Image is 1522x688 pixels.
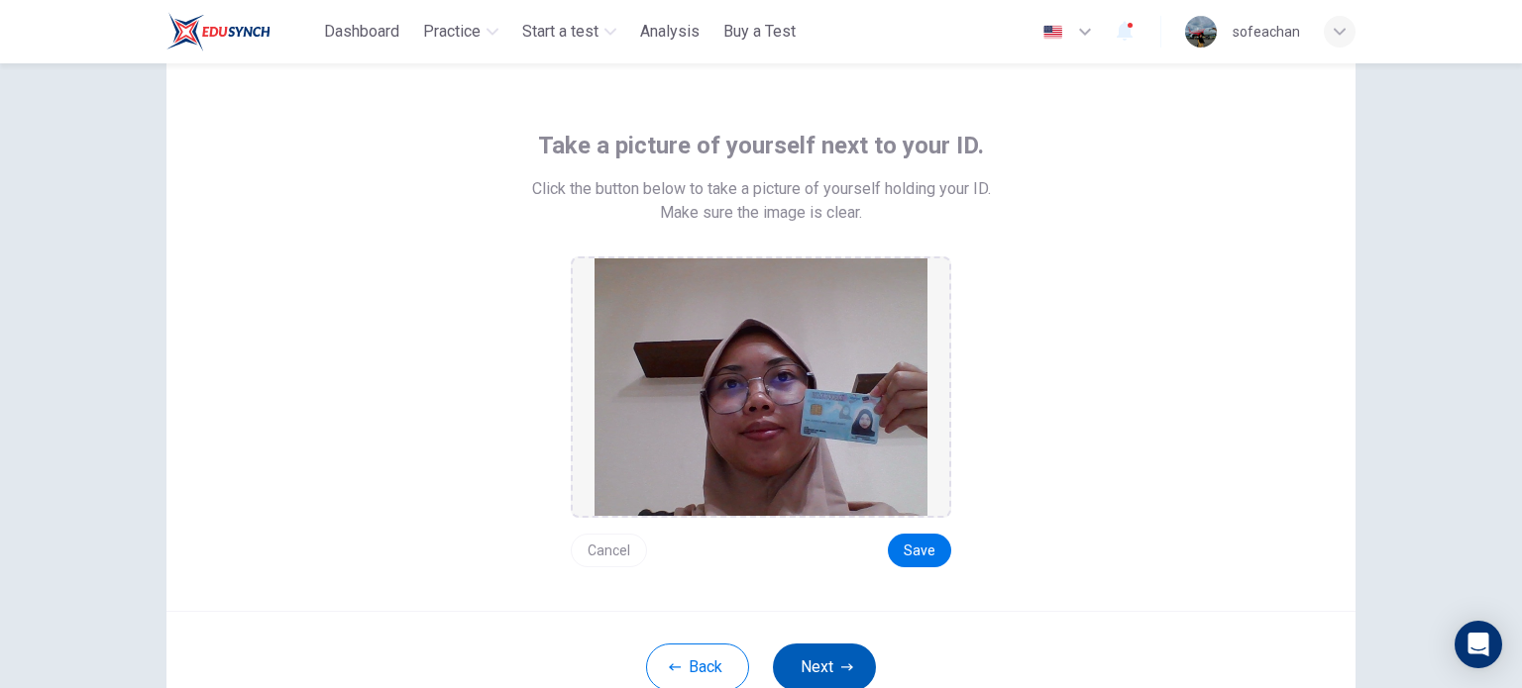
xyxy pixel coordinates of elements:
[166,12,316,51] a: ELTC logo
[1233,20,1300,44] div: sofeachan
[532,177,991,201] span: Click the button below to take a picture of yourself holding your ID.
[715,14,804,49] button: Buy a Test
[571,534,647,567] button: Cancel
[1185,16,1217,48] img: Profile picture
[538,130,984,161] span: Take a picture of yourself next to your ID.
[660,201,862,225] span: Make sure the image is clear.
[415,14,506,49] button: Practice
[632,14,707,49] button: Analysis
[316,14,407,49] button: Dashboard
[888,534,951,567] button: Save
[595,258,927,516] img: preview screemshot
[324,20,399,44] span: Dashboard
[1455,621,1502,668] div: Open Intercom Messenger
[166,12,271,51] img: ELTC logo
[1040,25,1065,40] img: en
[514,14,624,49] button: Start a test
[640,20,700,44] span: Analysis
[522,20,598,44] span: Start a test
[423,20,481,44] span: Practice
[723,20,796,44] span: Buy a Test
